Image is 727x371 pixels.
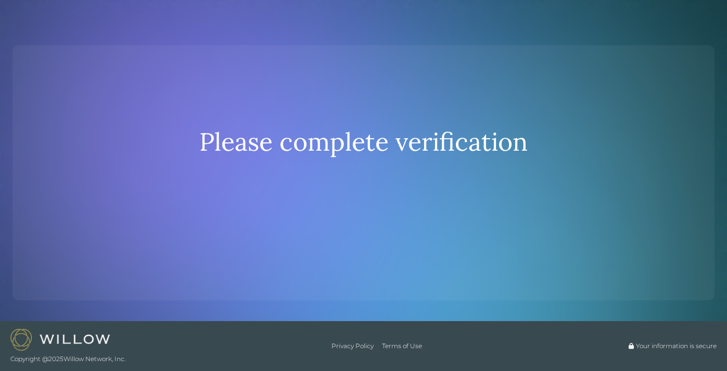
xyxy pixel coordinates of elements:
iframe: reCAPTCHA [285,178,443,219]
span: Your information is secure [636,342,717,350]
span: Copyright @ 2025 Willow Network, Inc. [10,355,125,363]
img: Willow logo [10,329,110,350]
a: Privacy Policy [331,342,374,350]
a: Terms of Use [382,342,422,350]
div: Please complete verification [199,126,528,157]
